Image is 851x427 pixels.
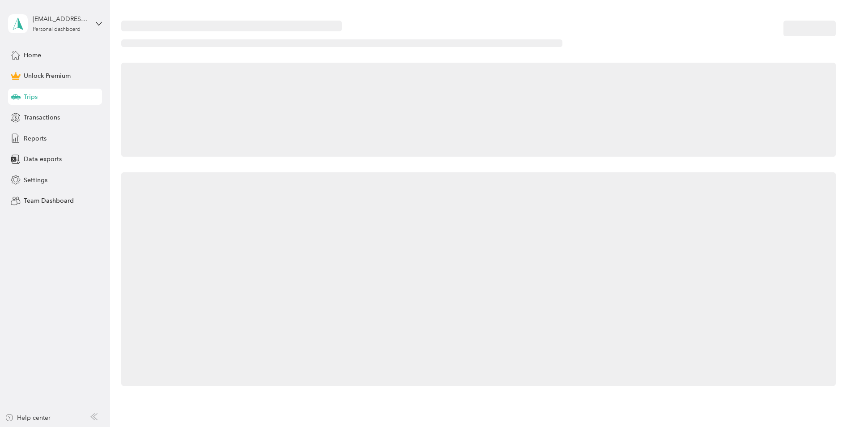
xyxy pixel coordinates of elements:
button: Help center [5,413,51,423]
div: [EMAIL_ADDRESS][DOMAIN_NAME] [33,14,89,24]
span: Settings [24,175,47,185]
div: Personal dashboard [33,27,81,32]
iframe: Everlance-gr Chat Button Frame [801,377,851,427]
span: Team Dashboard [24,196,74,205]
span: Transactions [24,113,60,122]
span: Unlock Premium [24,71,71,81]
span: Reports [24,134,47,143]
span: Data exports [24,154,62,164]
span: Trips [24,92,38,102]
span: Home [24,51,41,60]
